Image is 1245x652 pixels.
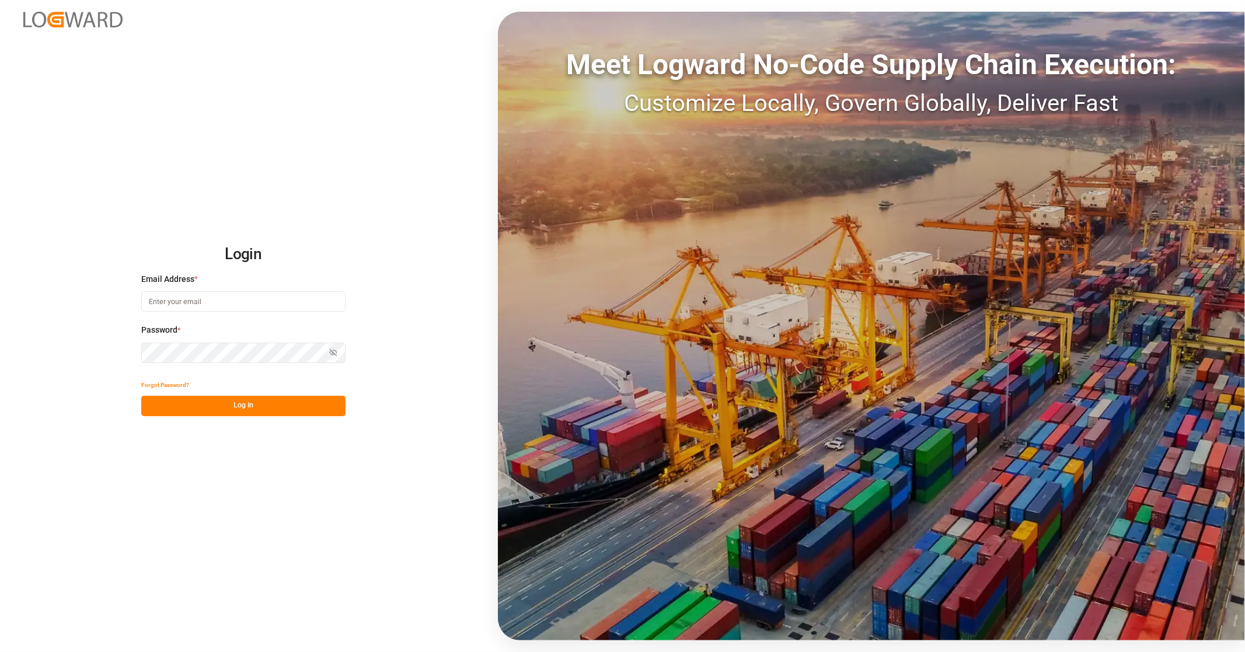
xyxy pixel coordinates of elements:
span: Password [141,324,177,336]
div: Meet Logward No-Code Supply Chain Execution: [498,44,1245,86]
img: Logward_new_orange.png [23,12,123,27]
h2: Login [141,236,346,273]
input: Enter your email [141,291,346,312]
button: Forgot Password? [141,375,189,396]
button: Log In [141,396,346,416]
span: Email Address [141,273,194,285]
div: Customize Locally, Govern Globally, Deliver Fast [498,86,1245,121]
